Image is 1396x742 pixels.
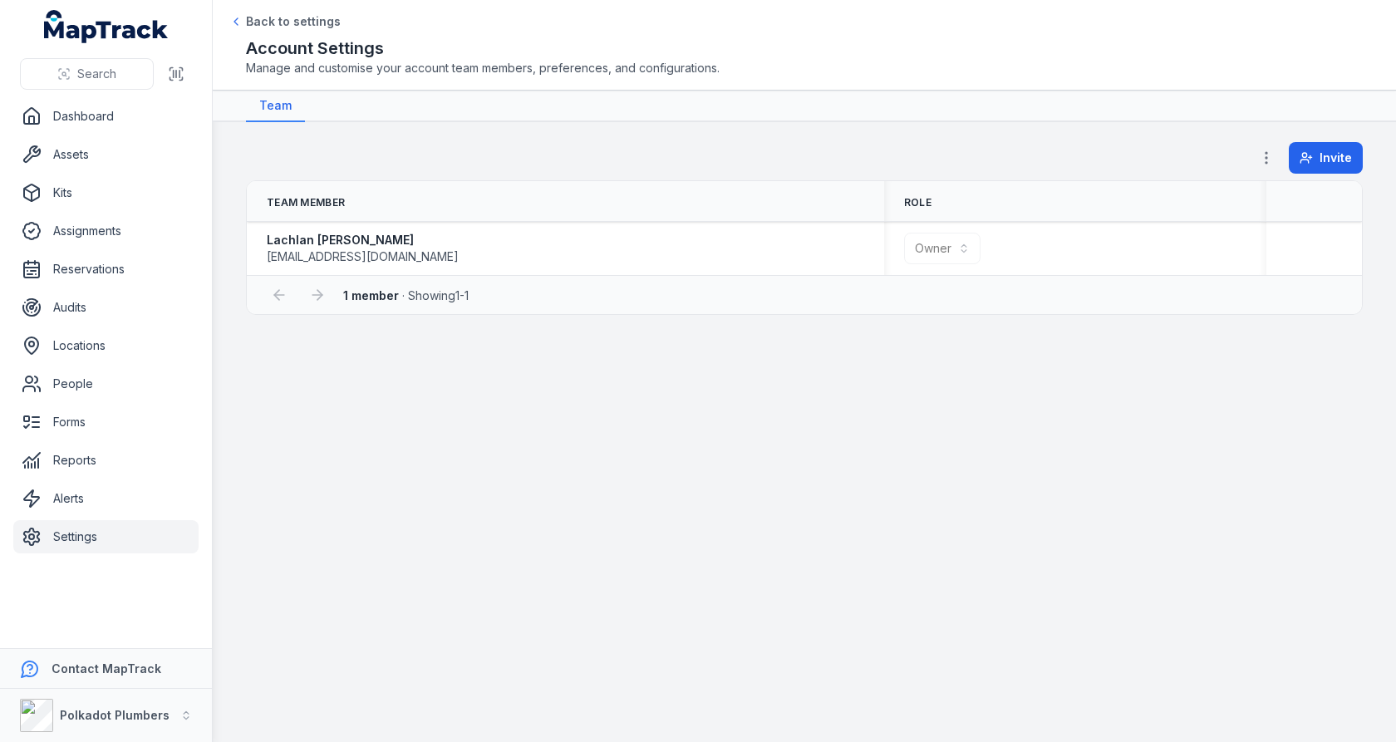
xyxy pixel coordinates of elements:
[267,232,459,248] strong: Lachlan [PERSON_NAME]
[343,288,469,302] span: · Showing 1 - 1
[13,253,199,286] a: Reservations
[13,214,199,248] a: Assignments
[229,13,341,30] a: Back to settings
[77,66,116,82] span: Search
[1320,150,1352,166] span: Invite
[13,405,199,439] a: Forms
[246,37,1363,60] h2: Account Settings
[246,13,341,30] span: Back to settings
[13,329,199,362] a: Locations
[44,10,169,43] a: MapTrack
[246,91,305,122] a: Team
[20,58,154,90] button: Search
[904,196,931,209] span: Role
[52,661,161,676] strong: Contact MapTrack
[13,138,199,171] a: Assets
[246,60,1363,76] span: Manage and customise your account team members, preferences, and configurations.
[13,291,199,324] a: Audits
[13,100,199,133] a: Dashboard
[267,248,459,265] span: [EMAIL_ADDRESS][DOMAIN_NAME]
[13,482,199,515] a: Alerts
[13,176,199,209] a: Kits
[13,444,199,477] a: Reports
[13,367,199,400] a: People
[1289,142,1363,174] button: Invite
[13,520,199,553] a: Settings
[343,288,399,302] strong: 1 member
[60,708,170,722] strong: Polkadot Plumbers
[267,196,345,209] span: Team Member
